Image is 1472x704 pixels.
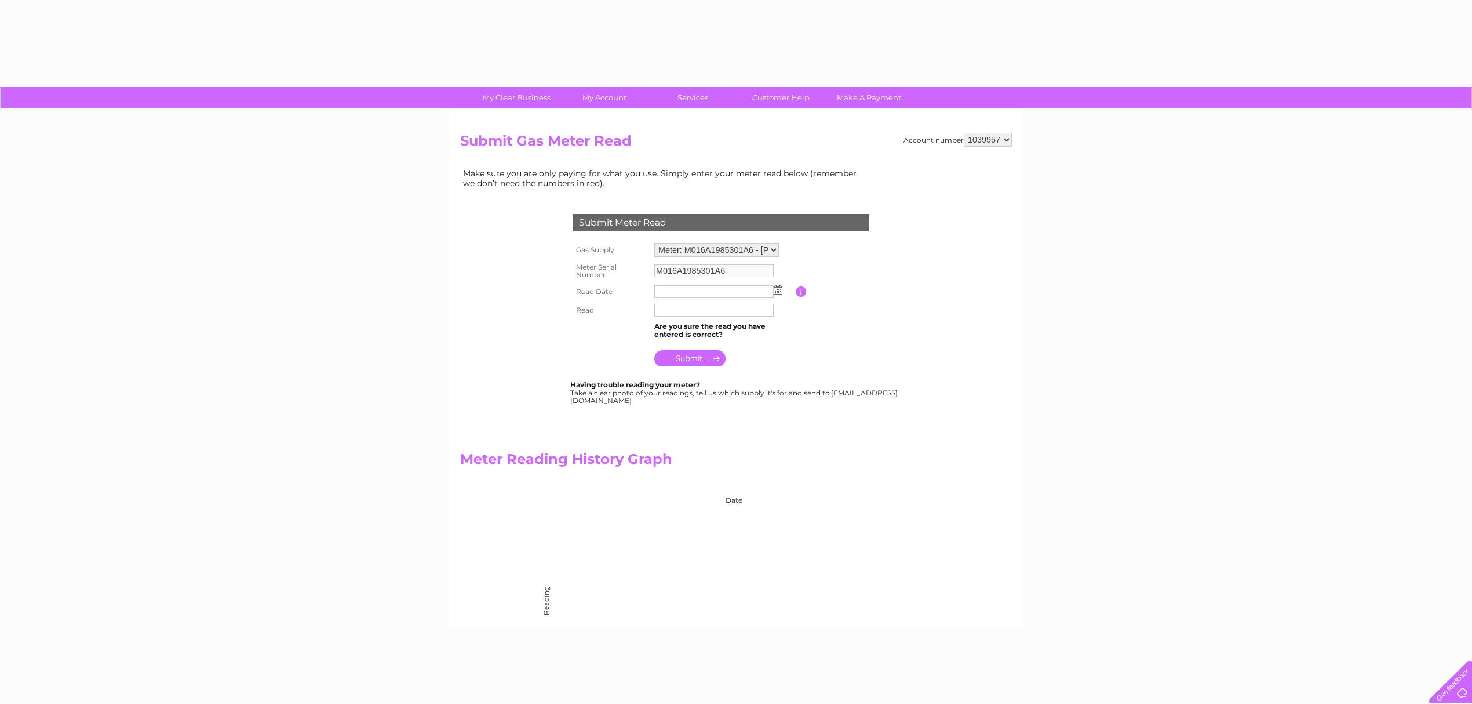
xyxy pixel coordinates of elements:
h2: Meter Reading History Graph [460,451,866,473]
th: Read [570,301,651,320]
td: Make sure you are only paying for what you use. Simply enter your meter read below (remember we d... [460,166,866,190]
th: Read Date [570,282,651,301]
input: Information [796,286,807,297]
b: Having trouble reading your meter? [570,380,700,389]
img: ... [774,285,782,295]
a: My Clear Business [469,87,564,108]
a: Customer Help [733,87,829,108]
input: Submit [654,350,726,366]
th: Meter Serial Number [570,260,651,283]
div: Account number [903,133,1012,147]
h2: Submit Gas Meter Read [460,133,1012,155]
th: Gas Supply [570,240,651,260]
div: Reading [542,605,551,615]
div: Submit Meter Read [573,214,869,231]
a: My Account [557,87,653,108]
td: Are you sure the read you have entered is correct? [651,320,796,342]
div: Take a clear photo of your readings, tell us which supply it's for and send to [EMAIL_ADDRESS][DO... [570,381,899,405]
a: Services [645,87,741,108]
div: Date [541,485,866,505]
a: Make A Payment [821,87,917,108]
